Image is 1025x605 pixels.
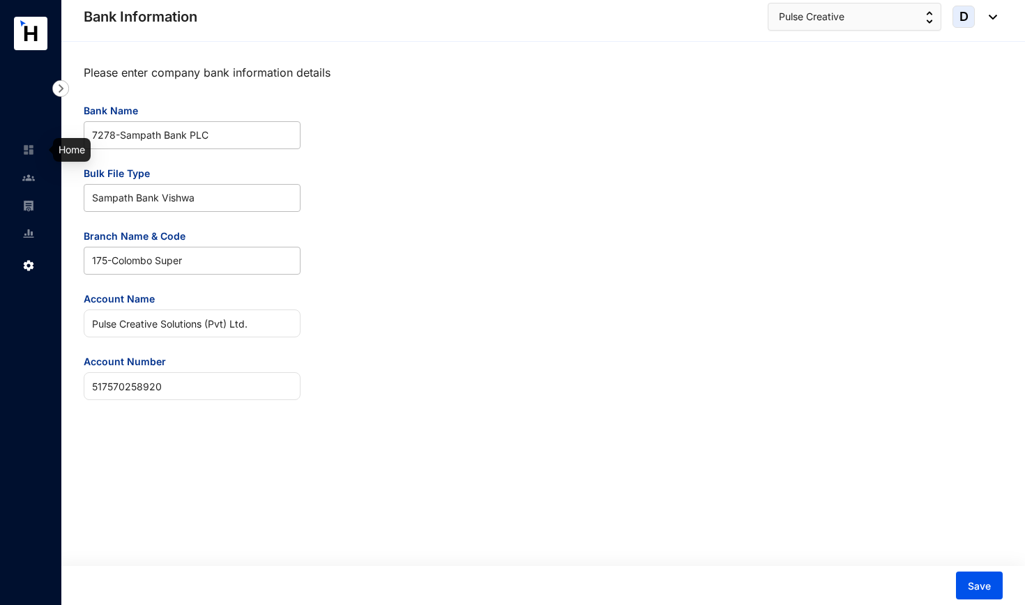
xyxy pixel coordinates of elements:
img: people-unselected.118708e94b43a90eceab.svg [22,171,35,184]
input: Account Name [84,309,301,337]
li: Home [11,136,45,164]
li: Payroll [11,192,45,220]
span: D [959,10,969,23]
img: payroll-unselected.b590312f920e76f0c668.svg [22,199,35,212]
span: Save [968,579,991,593]
label: Account Name [84,291,165,307]
span: 175 - Colombo Super [92,247,292,274]
span: Sampath Bank Vishwa [92,185,292,211]
img: up-down-arrow.74152d26bf9780fbf563ca9c90304185.svg [926,11,933,24]
span: 7278 - Sampath Bank PLC [92,122,292,148]
p: Bank Information [84,7,197,26]
li: Contacts [11,164,45,192]
button: Pulse Creative [768,3,941,31]
img: home-unselected.a29eae3204392db15eaf.svg [22,144,35,156]
button: Save [956,572,1003,599]
p: Please enter company bank information details [84,59,1003,81]
label: Branch Name & Code [84,229,195,244]
li: Reports [11,220,45,247]
label: Bulk File Type [84,166,160,181]
img: nav-icon-right.af6afadce00d159da59955279c43614e.svg [52,80,69,97]
span: Pulse Creative [779,9,844,24]
input: Account Number [84,372,301,400]
label: Bank Name [84,103,148,118]
img: report-unselected.e6a6b4230fc7da01f883.svg [22,227,35,240]
img: settings.f4f5bcbb8b4eaa341756.svg [22,259,35,272]
label: Account Number [84,354,176,369]
img: dropdown-black.8e83cc76930a90b1a4fdb6d089b7bf3a.svg [982,15,997,20]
